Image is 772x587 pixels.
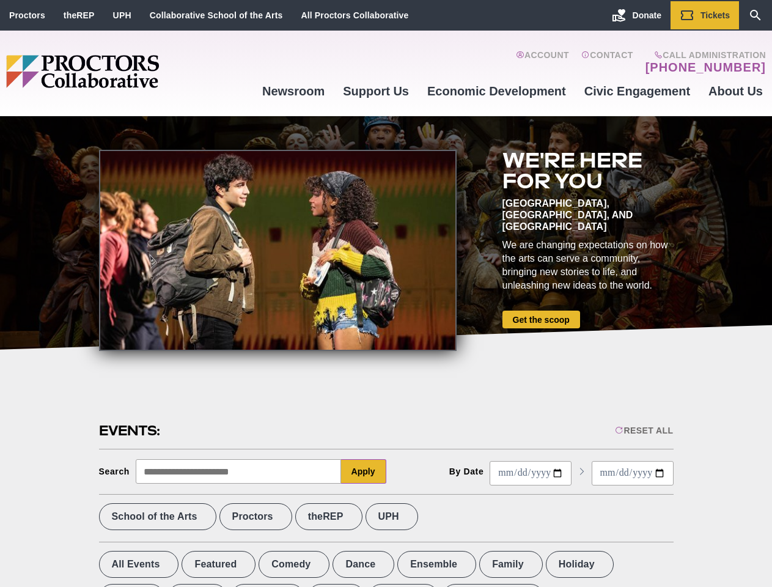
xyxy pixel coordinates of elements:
a: [PHONE_NUMBER] [645,60,766,75]
label: All Events [99,551,179,578]
span: Call Administration [642,50,766,60]
span: Donate [633,10,661,20]
label: Proctors [219,503,292,530]
a: All Proctors Collaborative [301,10,408,20]
label: theREP [295,503,362,530]
label: Ensemble [397,551,476,578]
label: Comedy [259,551,329,578]
h2: Events: [99,421,162,440]
a: Newsroom [253,75,334,108]
a: theREP [64,10,95,20]
a: Contact [581,50,633,75]
h2: We're here for you [502,150,674,191]
div: [GEOGRAPHIC_DATA], [GEOGRAPHIC_DATA], and [GEOGRAPHIC_DATA] [502,198,674,232]
a: Tickets [671,1,739,29]
a: Collaborative School of the Arts [150,10,283,20]
button: Apply [341,459,386,484]
label: School of the Arts [99,503,216,530]
a: Economic Development [418,75,575,108]
a: Proctors [9,10,45,20]
div: By Date [449,467,484,476]
a: Search [739,1,772,29]
a: Account [516,50,569,75]
a: Donate [603,1,671,29]
a: UPH [113,10,131,20]
label: UPH [366,503,418,530]
div: Search [99,467,130,476]
a: Civic Engagement [575,75,699,108]
label: Featured [182,551,255,578]
label: Family [479,551,543,578]
img: Proctors logo [6,55,253,88]
a: Get the scoop [502,311,580,328]
a: About Us [699,75,772,108]
label: Holiday [546,551,614,578]
span: Tickets [700,10,730,20]
label: Dance [333,551,394,578]
div: We are changing expectations on how the arts can serve a community, bringing new stories to life,... [502,238,674,292]
a: Support Us [334,75,418,108]
div: Reset All [615,426,673,435]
